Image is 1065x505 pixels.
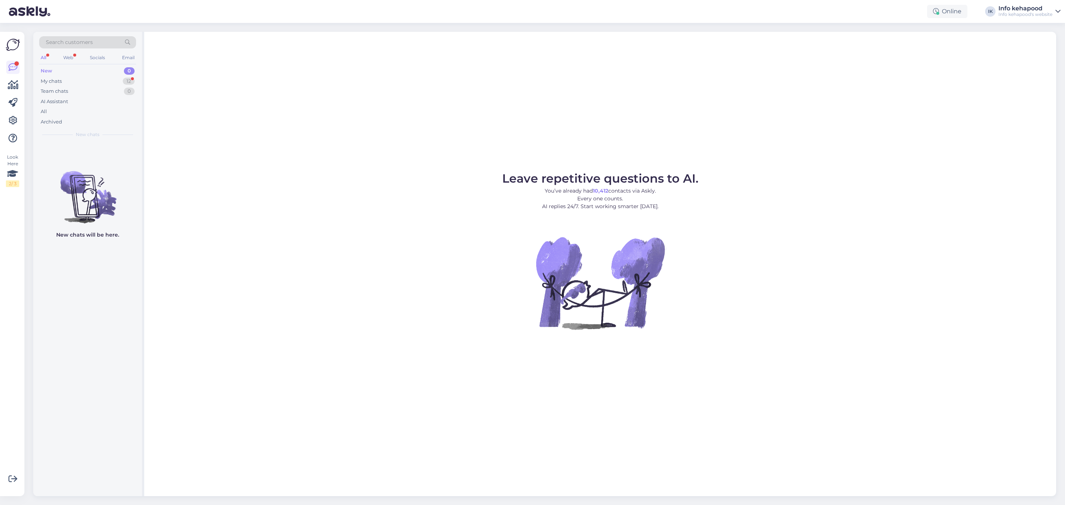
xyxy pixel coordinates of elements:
[123,78,135,85] div: 12
[46,38,93,46] span: Search customers
[998,6,1061,17] a: Info kehapoodInfo kehapood's website
[593,187,608,194] b: 10,412
[41,88,68,95] div: Team chats
[502,187,699,210] p: You’ve already had contacts via Askly. Every one counts. AI replies 24/7. Start working smarter [...
[502,171,699,186] span: Leave repetitive questions to AI.
[41,78,62,85] div: My chats
[927,5,967,18] div: Online
[121,53,136,62] div: Email
[6,154,19,187] div: Look Here
[124,67,135,75] div: 0
[124,88,135,95] div: 0
[6,38,20,52] img: Askly Logo
[41,108,47,115] div: All
[998,11,1052,17] div: Info kehapood's website
[41,98,68,105] div: AI Assistant
[39,53,48,62] div: All
[534,216,667,349] img: No Chat active
[88,53,106,62] div: Socials
[41,118,62,126] div: Archived
[998,6,1052,11] div: Info kehapood
[985,6,995,17] div: IK
[33,158,142,224] img: No chats
[56,231,119,239] p: New chats will be here.
[62,53,75,62] div: Web
[6,180,19,187] div: 2 / 3
[41,67,52,75] div: New
[76,131,99,138] span: New chats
